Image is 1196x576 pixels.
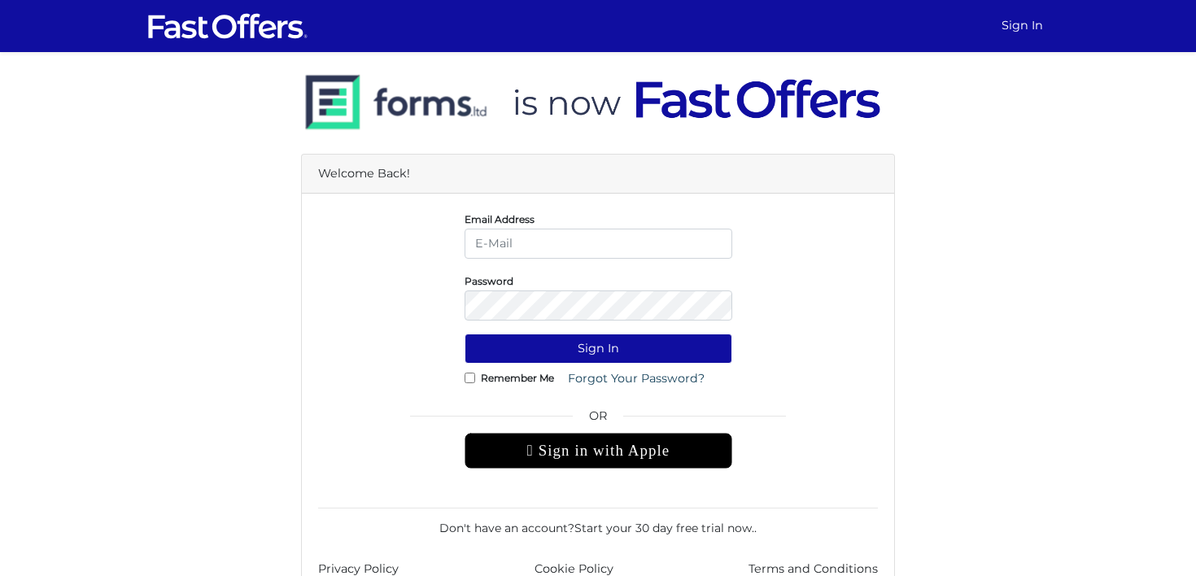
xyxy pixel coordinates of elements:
input: E-Mail [465,229,732,259]
label: Email Address [465,217,535,221]
a: Sign In [995,10,1050,41]
button: Sign In [465,334,732,364]
label: Password [465,279,513,283]
a: Forgot Your Password? [557,364,715,394]
div: Don't have an account? . [318,508,878,537]
span: OR [465,407,732,433]
div: Sign in with Apple [465,433,732,469]
label: Remember Me [481,376,554,380]
div: Welcome Back! [302,155,894,194]
a: Start your 30 day free trial now. [574,521,754,535]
